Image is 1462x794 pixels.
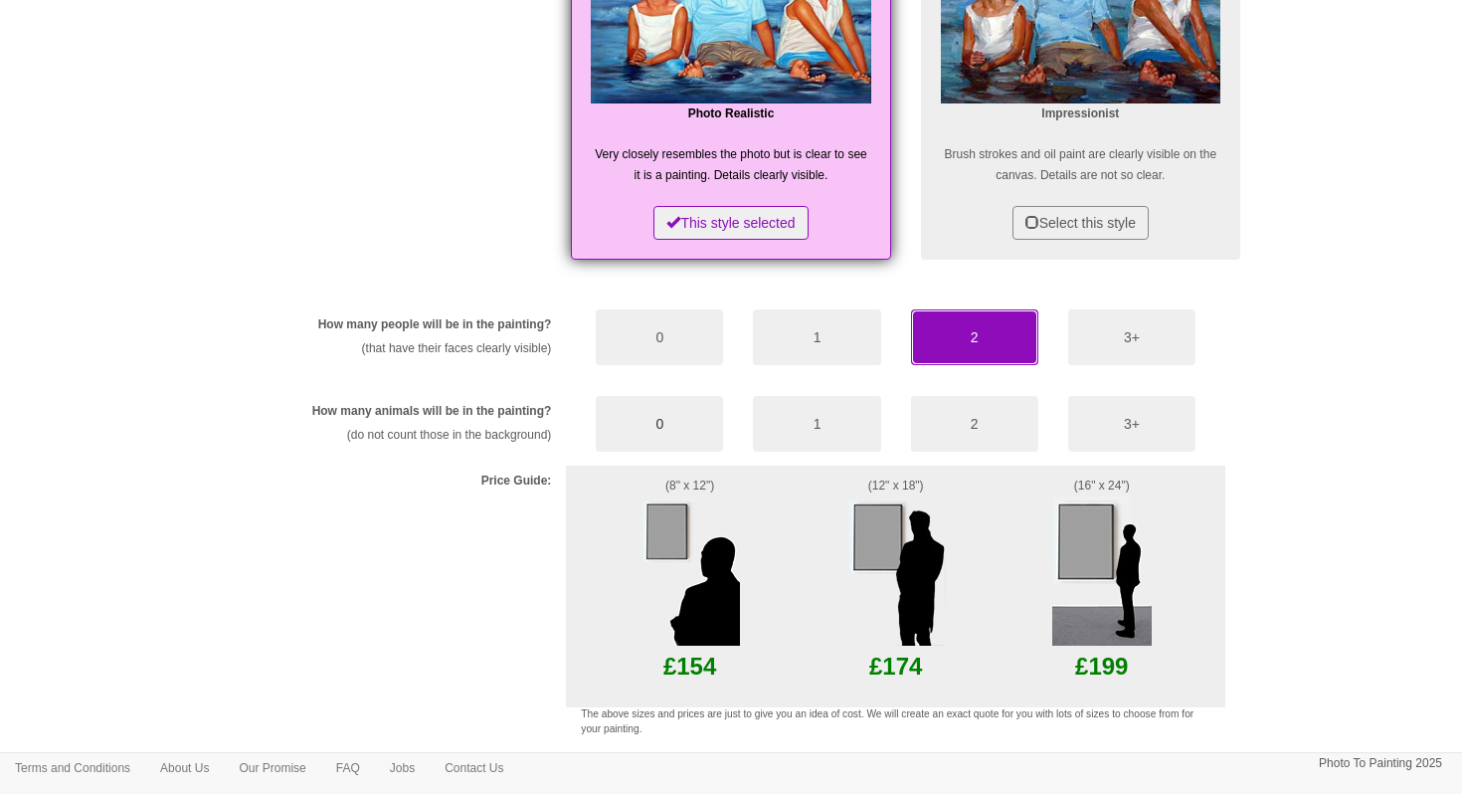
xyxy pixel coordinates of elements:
a: Jobs [375,753,430,783]
img: Example size of a large painting [1052,496,1152,646]
label: Price Guide: [481,473,552,490]
p: £154 [581,646,799,688]
p: Photo To Painting 2025 [1319,753,1442,774]
img: Example size of a small painting [640,496,740,646]
img: Example size of a Midi painting [846,496,946,646]
a: FAQ [321,753,375,783]
p: Impressionist [941,103,1220,124]
p: (do not count those in the background) [252,425,551,446]
button: 0 [596,309,723,365]
p: (8" x 12") [581,476,799,496]
p: Photo Realistic [591,103,870,124]
button: Select this style [1012,206,1149,240]
label: How many animals will be in the painting? [312,403,552,420]
p: (12" x 18") [828,476,964,496]
button: 1 [753,309,880,365]
label: How many people will be in the painting? [318,316,552,333]
p: £174 [828,646,964,688]
p: Very closely resembles the photo but is clear to see it is a painting. Details clearly visible. [591,144,870,186]
button: This style selected [653,206,808,240]
button: 3+ [1068,396,1195,452]
button: 0 [596,396,723,452]
button: 2 [911,396,1038,452]
button: 1 [753,396,880,452]
a: Contact Us [430,753,518,783]
p: The above sizes and prices are just to give you an idea of cost. We will create an exact quote fo... [581,707,1210,736]
p: (16" x 24") [993,476,1210,496]
button: 3+ [1068,309,1195,365]
a: Our Promise [224,753,320,783]
button: 2 [911,309,1038,365]
p: (that have their faces clearly visible) [252,338,551,359]
p: £199 [993,646,1210,688]
a: About Us [145,753,224,783]
p: Brush strokes and oil paint are clearly visible on the canvas. Details are not so clear. [941,144,1220,186]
